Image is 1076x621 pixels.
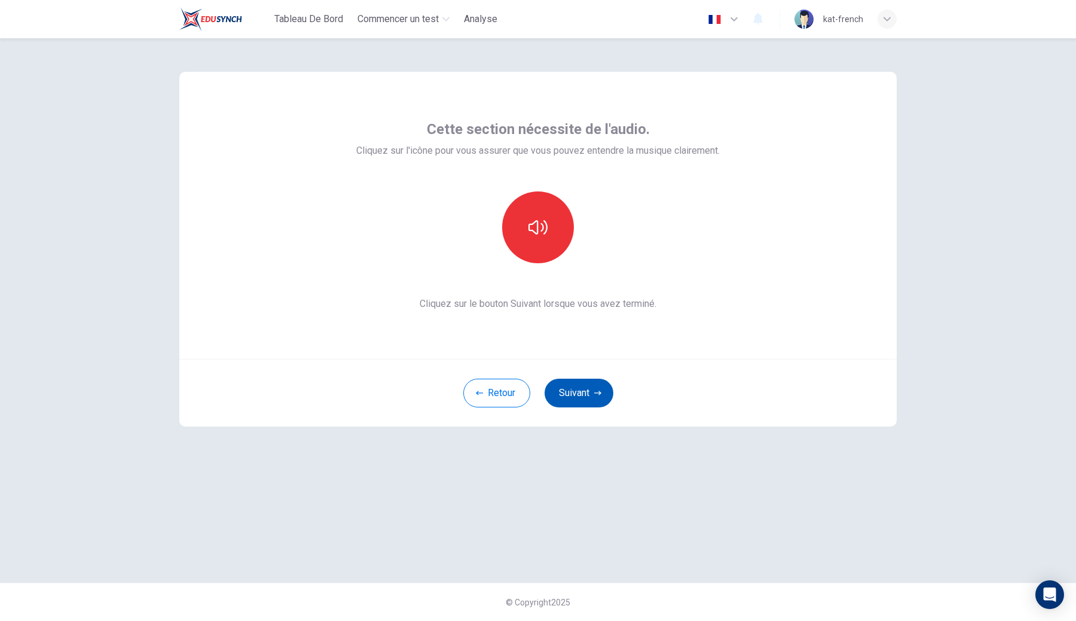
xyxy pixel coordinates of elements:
[707,15,722,24] img: fr
[179,7,242,31] img: EduSynch logo
[427,120,650,139] span: Cette section nécessite de l'audio.
[356,297,720,311] span: Cliquez sur le bouton Suivant lorsque vous avez terminé.
[463,379,530,407] button: Retour
[459,8,502,30] button: Analyse
[464,12,497,26] span: Analyse
[823,12,863,26] div: kat-french
[274,12,343,26] span: Tableau de bord
[357,12,439,26] span: Commencer un test
[353,8,454,30] button: Commencer un test
[1035,580,1064,609] div: Open Intercom Messenger
[179,7,270,31] a: EduSynch logo
[506,598,570,607] span: © Copyright 2025
[794,10,814,29] img: Profile picture
[545,379,613,407] button: Suivant
[356,144,720,158] span: Cliquez sur l'icône pour vous assurer que vous pouvez entendre la musique clairement.
[270,8,348,30] button: Tableau de bord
